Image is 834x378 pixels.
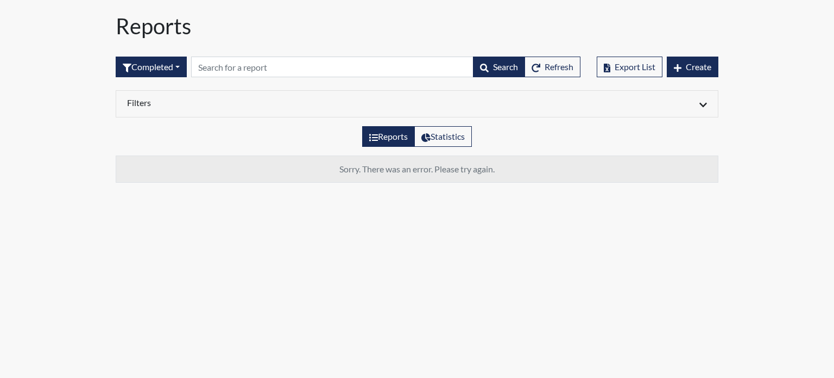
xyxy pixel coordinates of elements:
span: Export List [615,61,655,72]
button: Export List [597,57,662,77]
h6: Filters [127,97,409,108]
button: Search [473,57,525,77]
input: Search by Registration ID, Interview Number, or Investigation Name. [191,57,473,77]
span: Search [493,61,518,72]
button: Refresh [525,57,580,77]
div: Click to expand/collapse filters [119,97,715,110]
td: Sorry. There was an error. Please try again. [116,156,718,183]
label: View statistics about completed interviews [414,126,472,147]
span: Refresh [545,61,573,72]
button: Completed [116,57,187,77]
span: Create [686,61,711,72]
label: View the list of reports [362,126,415,147]
div: Filter by interview status [116,57,187,77]
button: Create [667,57,718,77]
h1: Reports [116,13,718,39]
